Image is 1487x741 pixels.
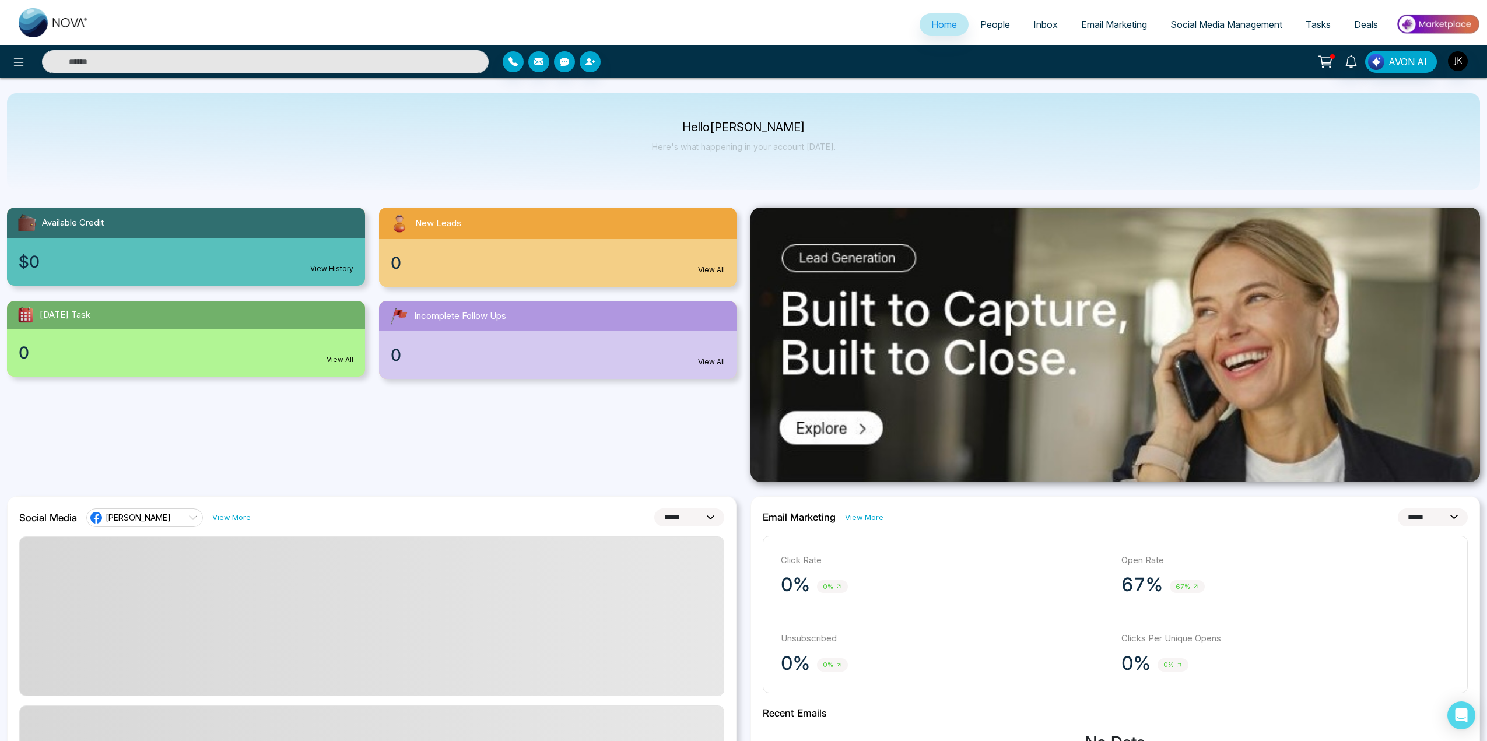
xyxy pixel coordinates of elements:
span: 67% [1170,580,1205,593]
img: newLeads.svg [388,212,411,234]
a: View All [698,357,725,367]
img: User Avatar [1448,51,1468,71]
a: View All [698,265,725,275]
a: View More [845,512,883,523]
span: Deals [1354,19,1378,30]
img: todayTask.svg [16,305,35,324]
p: Click Rate [781,554,1110,567]
p: Here's what happening in your account [DATE]. [652,142,836,152]
p: 0% [781,652,810,675]
span: 0% [817,580,848,593]
img: followUps.svg [388,305,409,326]
a: Home [920,13,969,36]
a: Incomplete Follow Ups0View All [372,301,744,379]
a: Deals [1342,13,1390,36]
a: Email Marketing [1069,13,1159,36]
span: Available Credit [42,216,104,230]
p: Open Rate [1121,554,1450,567]
img: Nova CRM Logo [19,8,89,37]
div: Open Intercom Messenger [1447,701,1475,729]
a: Tasks [1294,13,1342,36]
p: 67% [1121,573,1163,596]
img: Market-place.gif [1395,11,1480,37]
a: Social Media Management [1159,13,1294,36]
a: People [969,13,1022,36]
span: [DATE] Task [40,308,90,322]
span: 0% [817,658,848,672]
span: [PERSON_NAME] [106,512,171,523]
h2: Recent Emails [763,707,1468,719]
span: 0 [391,343,401,367]
span: Tasks [1306,19,1331,30]
a: View More [212,512,251,523]
a: View History [310,264,353,274]
span: New Leads [415,217,461,230]
p: Unsubscribed [781,632,1110,645]
span: 0 [391,251,401,275]
span: Social Media Management [1170,19,1282,30]
span: 0 [19,340,29,365]
p: Clicks Per Unique Opens [1121,632,1450,645]
h2: Email Marketing [763,511,836,523]
img: . [750,208,1480,482]
h2: Social Media [19,512,77,524]
a: Inbox [1022,13,1069,36]
span: People [980,19,1010,30]
span: Email Marketing [1081,19,1147,30]
span: Incomplete Follow Ups [414,310,506,323]
img: Lead Flow [1368,54,1384,70]
p: Hello [PERSON_NAME] [652,122,836,132]
span: AVON AI [1388,55,1427,69]
span: Home [931,19,957,30]
img: availableCredit.svg [16,212,37,233]
span: $0 [19,250,40,274]
span: 0% [1158,658,1188,672]
a: View All [327,354,353,365]
button: AVON AI [1365,51,1437,73]
p: 0% [781,573,810,596]
span: Inbox [1033,19,1058,30]
p: 0% [1121,652,1151,675]
a: New Leads0View All [372,208,744,287]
